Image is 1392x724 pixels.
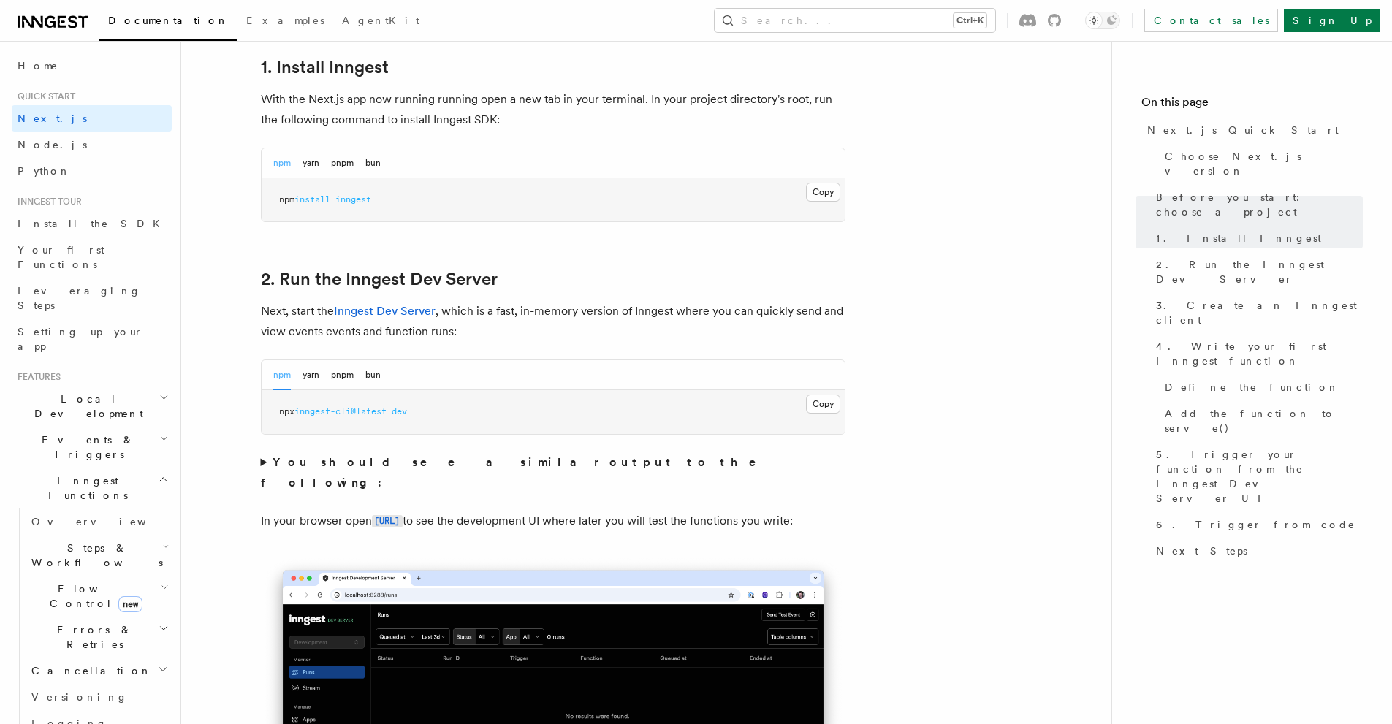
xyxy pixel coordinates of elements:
button: Local Development [12,386,172,427]
a: Home [12,53,172,79]
kbd: Ctrl+K [954,13,986,28]
a: 3. Create an Inngest client [1150,292,1363,333]
a: Documentation [99,4,237,41]
span: Your first Functions [18,244,104,270]
strong: You should see a similar output to the following: [261,455,777,489]
span: Node.js [18,139,87,150]
a: Next.js [12,105,172,132]
span: Events & Triggers [12,433,159,462]
span: dev [392,406,407,416]
span: Setting up your app [18,326,143,352]
span: Next.js [18,113,87,124]
a: Python [12,158,172,184]
span: new [118,596,142,612]
a: 2. Run the Inngest Dev Server [261,269,498,289]
button: bun [365,360,381,390]
span: inngest [335,194,371,205]
span: Overview [31,516,182,527]
button: Copy [806,183,840,202]
a: Setting up your app [12,319,172,359]
span: npm [279,194,294,205]
span: Documentation [108,15,229,26]
span: Choose Next.js version [1165,149,1363,178]
button: npm [273,360,291,390]
a: Inngest Dev Server [334,304,436,318]
span: Home [18,58,58,73]
a: Node.js [12,132,172,158]
a: 1. Install Inngest [261,57,389,77]
span: Features [12,371,61,383]
span: 5. Trigger your function from the Inngest Dev Server UI [1156,447,1363,506]
span: Install the SDK [18,218,169,229]
h4: On this page [1141,94,1363,117]
a: Choose Next.js version [1159,143,1363,184]
button: bun [365,148,381,178]
span: Steps & Workflows [26,541,163,570]
a: Versioning [26,684,172,710]
span: Next.js Quick Start [1147,123,1339,137]
button: Toggle dark mode [1085,12,1120,29]
a: Your first Functions [12,237,172,278]
span: Versioning [31,691,128,703]
a: 2. Run the Inngest Dev Server [1150,251,1363,292]
button: npm [273,148,291,178]
button: yarn [303,148,319,178]
code: [URL] [372,515,403,527]
button: Errors & Retries [26,617,172,658]
summary: You should see a similar output to the following: [261,452,845,493]
a: Install the SDK [12,210,172,237]
span: Define the function [1165,380,1339,395]
a: 4. Write your first Inngest function [1150,333,1363,374]
button: Inngest Functions [12,468,172,508]
button: pnpm [331,360,354,390]
span: Inngest tour [12,196,82,207]
p: Next, start the , which is a fast, in-memory version of Inngest where you can quickly send and vi... [261,301,845,342]
a: Next Steps [1150,538,1363,564]
span: inngest-cli@latest [294,406,387,416]
a: Overview [26,508,172,535]
a: 5. Trigger your function from the Inngest Dev Server UI [1150,441,1363,511]
p: In your browser open to see the development UI where later you will test the functions you write: [261,511,845,532]
button: Events & Triggers [12,427,172,468]
span: Next Steps [1156,544,1247,558]
span: Inngest Functions [12,473,158,503]
a: Leveraging Steps [12,278,172,319]
a: Before you start: choose a project [1150,184,1363,225]
span: Errors & Retries [26,622,159,652]
span: 3. Create an Inngest client [1156,298,1363,327]
a: 1. Install Inngest [1150,225,1363,251]
a: Add the function to serve() [1159,400,1363,441]
span: 1. Install Inngest [1156,231,1321,245]
a: Next.js Quick Start [1141,117,1363,143]
span: 4. Write your first Inngest function [1156,339,1363,368]
a: Examples [237,4,333,39]
a: Sign Up [1284,9,1380,32]
span: AgentKit [342,15,419,26]
a: Contact sales [1144,9,1278,32]
button: Search...Ctrl+K [715,9,995,32]
button: yarn [303,360,319,390]
button: pnpm [331,148,354,178]
span: npx [279,406,294,416]
a: AgentKit [333,4,428,39]
span: 6. Trigger from code [1156,517,1355,532]
p: With the Next.js app now running running open a new tab in your terminal. In your project directo... [261,89,845,130]
button: Steps & Workflows [26,535,172,576]
button: Cancellation [26,658,172,684]
a: Define the function [1159,374,1363,400]
span: Before you start: choose a project [1156,190,1363,219]
button: Copy [806,395,840,414]
span: Add the function to serve() [1165,406,1363,435]
span: Leveraging Steps [18,285,141,311]
span: 2. Run the Inngest Dev Server [1156,257,1363,286]
a: 6. Trigger from code [1150,511,1363,538]
span: Quick start [12,91,75,102]
span: Python [18,165,71,177]
span: install [294,194,330,205]
span: Cancellation [26,663,152,678]
span: Flow Control [26,582,161,611]
span: Local Development [12,392,159,421]
button: Flow Controlnew [26,576,172,617]
a: [URL] [372,514,403,527]
span: Examples [246,15,324,26]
